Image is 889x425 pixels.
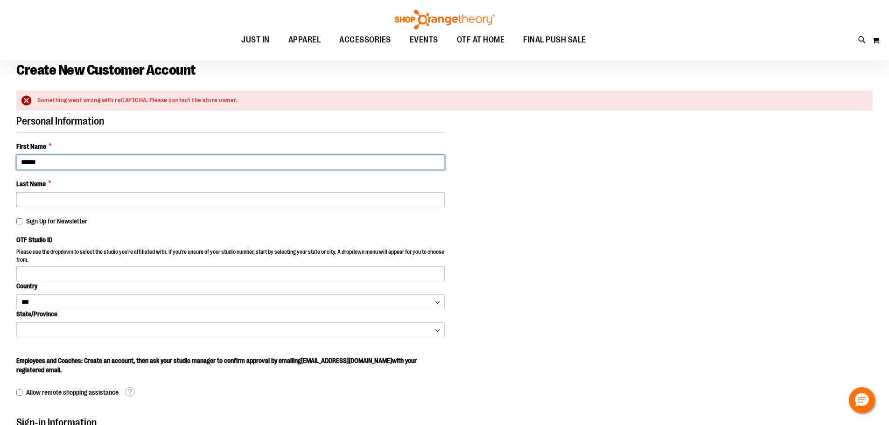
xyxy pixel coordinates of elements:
[16,310,57,318] span: State/Province
[241,29,270,50] span: JUST IN
[26,217,87,225] span: Sign Up for Newsletter
[330,29,400,51] a: ACCESSORIES
[279,29,330,51] a: APPAREL
[16,142,46,151] span: First Name
[232,29,279,51] a: JUST IN
[26,389,119,396] span: Allow remote shopping assistance
[16,179,46,188] span: Last Name
[16,62,196,78] span: Create New Customer Account
[16,115,104,127] span: Personal Information
[339,29,391,50] span: ACCESSORIES
[514,29,595,51] a: FINAL PUSH SALE
[16,236,52,244] span: OTF Studio ID
[523,29,586,50] span: FINAL PUSH SALE
[448,29,514,51] a: OTF AT HOME
[849,387,875,413] button: Hello, have a question? Let’s chat.
[16,282,37,290] span: Country
[16,357,417,374] span: Employees and Coaches: Create an account, then ask your studio manager to confirm approval by ema...
[288,29,321,50] span: APPAREL
[16,248,445,266] p: Please use the dropdown to select the studio you're affiliated with. If you're unsure of your stu...
[457,29,505,50] span: OTF AT HOME
[410,29,438,50] span: EVENTS
[37,96,863,105] div: Something went wrong with reCAPTCHA. Please contact the store owner.
[400,29,448,51] a: EVENTS
[393,10,496,29] img: Shop Orangetheory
